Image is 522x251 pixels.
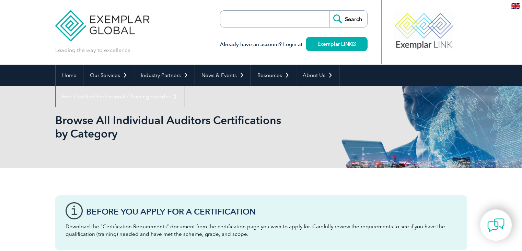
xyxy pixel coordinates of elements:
[55,113,319,140] h1: Browse All Individual Auditors Certifications by Category
[251,65,296,86] a: Resources
[352,42,356,46] img: open_square.png
[296,65,339,86] a: About Us
[195,65,251,86] a: News & Events
[83,65,134,86] a: Our Services
[306,37,368,51] a: Exemplar LINK
[56,65,83,86] a: Home
[511,3,520,9] img: en
[66,223,457,238] p: Download the “Certification Requirements” document from the certification page you wish to apply ...
[56,86,184,107] a: Find Certified Professional / Training Provider
[134,65,195,86] a: Industry Partners
[220,40,368,49] h3: Already have an account? Login at
[487,217,504,234] img: contact-chat.png
[55,46,130,54] p: Leading the way to excellence
[329,11,367,27] input: Search
[86,207,457,216] h3: Before You Apply For a Certification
